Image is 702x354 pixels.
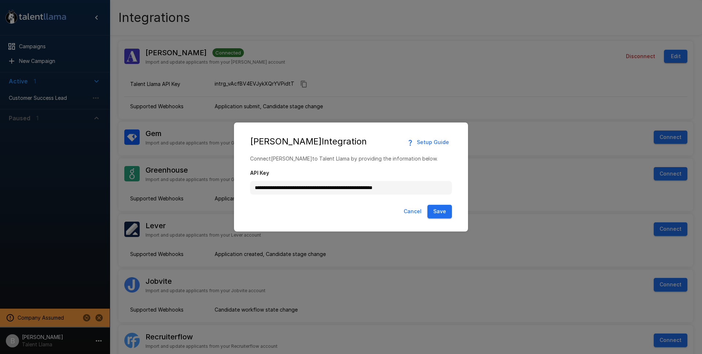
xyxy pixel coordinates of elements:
div: [PERSON_NAME] Integration [250,136,452,149]
button: Cancel [401,205,424,218]
button: Setup Guide [405,136,452,149]
button: Save [427,205,452,218]
p: Connect [PERSON_NAME] to Talent Llama by providing the information below. [250,155,452,162]
label: API Key [250,170,452,177]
